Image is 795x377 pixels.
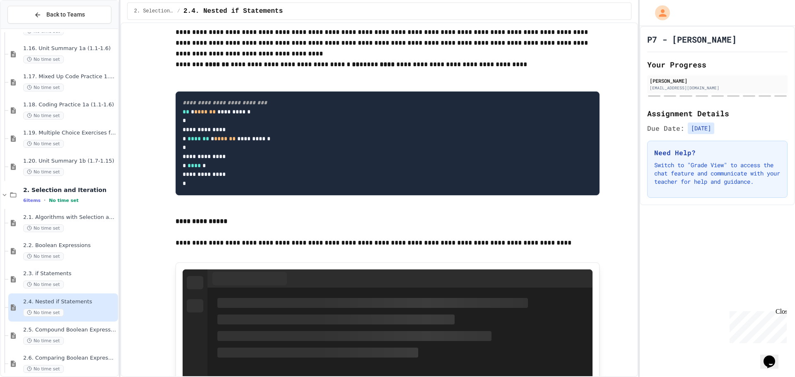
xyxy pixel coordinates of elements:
span: No time set [23,84,64,91]
span: No time set [23,337,64,345]
div: Chat with us now!Close [3,3,57,53]
span: 2.2. Boolean Expressions [23,242,116,249]
span: 2.3. if Statements [23,270,116,277]
span: 2.1. Algorithms with Selection and Repetition [23,214,116,221]
h2: Your Progress [647,59,788,70]
h2: Assignment Details [647,108,788,119]
p: Switch to "Grade View" to access the chat feature and communicate with your teacher for help and ... [654,161,781,186]
div: My Account [646,3,672,22]
h1: P7 - [PERSON_NAME] [647,34,737,45]
span: 1.18. Coding Practice 1a (1.1-1.6) [23,101,116,108]
span: No time set [23,281,64,288]
h3: Need Help? [654,148,781,158]
iframe: chat widget [726,308,787,343]
span: 1.16. Unit Summary 1a (1.1-1.6) [23,45,116,52]
span: 1.19. Multiple Choice Exercises for Unit 1a (1.1-1.6) [23,130,116,137]
div: [EMAIL_ADDRESS][DOMAIN_NAME] [650,85,785,91]
span: No time set [23,309,64,317]
span: / [177,8,180,14]
span: 2.4. Nested if Statements [183,6,283,16]
span: 2. Selection and Iteration [23,186,116,194]
span: No time set [23,140,64,148]
span: 2.4. Nested if Statements [23,298,116,305]
span: [DATE] [688,122,714,134]
span: No time set [23,365,64,373]
iframe: chat widget [760,344,787,369]
span: No time set [23,168,64,176]
span: No time set [23,224,64,232]
span: No time set [49,198,79,203]
span: 1.17. Mixed Up Code Practice 1.1-1.6 [23,73,116,80]
span: No time set [23,112,64,120]
span: No time set [23,252,64,260]
span: 6 items [23,198,41,203]
span: Due Date: [647,123,684,133]
span: 1.20. Unit Summary 1b (1.7-1.15) [23,158,116,165]
span: Back to Teams [46,10,85,19]
span: 2. Selection and Iteration [134,8,174,14]
span: 2.5. Compound Boolean Expressions [23,327,116,334]
div: [PERSON_NAME] [650,77,785,84]
span: 2.6. Comparing Boolean Expressions ([PERSON_NAME] Laws) [23,355,116,362]
button: Back to Teams [7,6,111,24]
span: • [44,197,46,204]
span: No time set [23,55,64,63]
